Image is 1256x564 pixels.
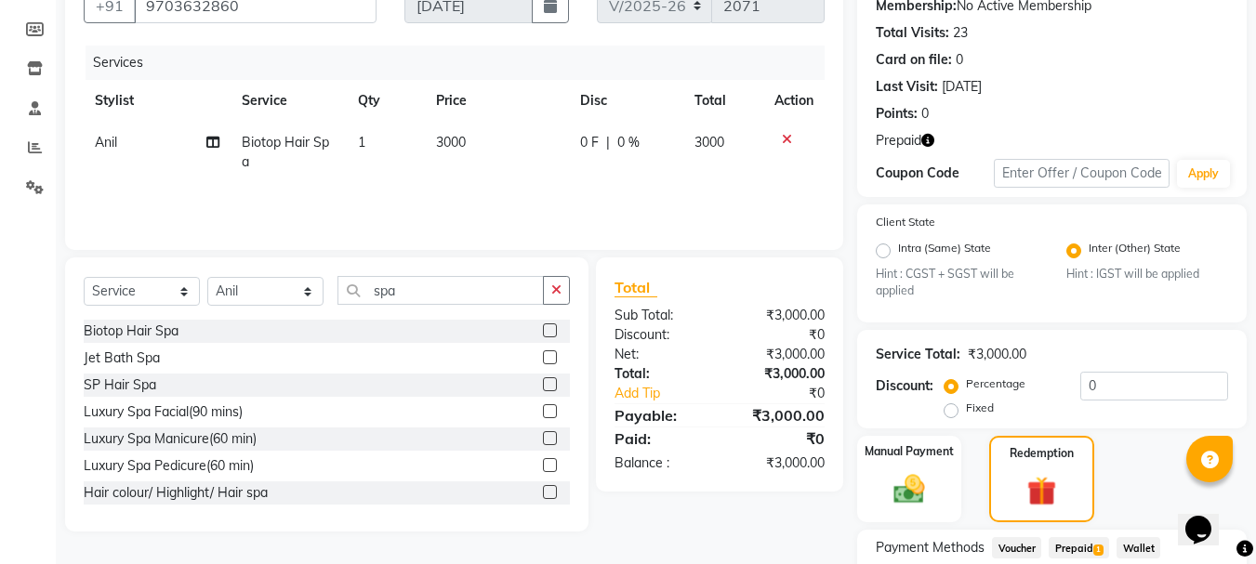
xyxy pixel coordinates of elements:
div: Discount: [876,376,933,396]
span: Prepaid [1049,537,1109,558]
button: Apply [1177,160,1230,188]
iframe: chat widget [1178,490,1237,545]
div: ₹0 [720,325,839,345]
div: Service Total: [876,345,960,364]
label: Intra (Same) State [898,240,991,262]
div: ₹3,000.00 [720,345,839,364]
div: ₹3,000.00 [720,453,839,473]
div: SP Hair Spa [84,375,156,395]
div: Net: [601,345,720,364]
div: 0 [921,104,929,124]
input: Enter Offer / Coupon Code [994,159,1170,188]
span: 1 [1093,544,1104,556]
div: Coupon Code [876,164,993,183]
div: ₹0 [720,427,839,450]
th: Service [231,80,348,122]
th: Qty [347,80,425,122]
th: Price [425,80,569,122]
div: Biotop Hair Spa [84,321,178,341]
th: Total [683,80,764,122]
span: Total [615,278,657,297]
div: Last Visit: [876,77,938,97]
label: Percentage [966,375,1025,392]
label: Redemption [1010,445,1074,462]
div: Services [86,46,839,80]
div: Luxury Spa Facial(90 mins) [84,402,243,422]
span: Biotop Hair Spa [242,134,329,170]
div: Payable: [601,404,720,426]
th: Action [763,80,825,122]
div: ₹0 [740,384,840,403]
label: Inter (Other) State [1089,240,1181,262]
div: ₹3,000.00 [720,306,839,325]
div: Luxury Spa Pedicure(60 min) [84,456,254,476]
a: Add Tip [601,384,739,403]
div: Luxury Spa Manicure(60 min) [84,429,257,449]
th: Disc [569,80,683,122]
div: ₹3,000.00 [720,364,839,384]
span: Prepaid [876,131,921,151]
div: Points: [876,104,918,124]
span: Voucher [992,537,1041,558]
label: Client State [876,214,935,230]
div: [DATE] [942,77,982,97]
span: | [606,133,610,152]
div: Total Visits: [876,23,949,43]
div: Sub Total: [601,306,720,325]
span: Wallet [1117,537,1160,558]
div: Discount: [601,325,720,345]
div: Jet Bath Spa [84,348,160,368]
label: Fixed [966,400,994,416]
div: ₹3,000.00 [968,345,1026,364]
span: 0 % [617,133,640,152]
span: Payment Methods [876,538,985,557]
img: _cash.svg [884,471,934,506]
input: Search or Scan [337,276,544,305]
div: Hair colour/ Highlight/ Hair spa [84,483,268,503]
div: Balance : [601,453,720,473]
div: Card on file: [876,50,952,70]
div: ₹3,000.00 [720,404,839,426]
img: _gift.svg [1018,473,1065,509]
th: Stylist [84,80,231,122]
span: 1 [358,134,365,151]
small: Hint : CGST + SGST will be applied [876,266,1038,300]
span: 3000 [694,134,724,151]
span: Anil [95,134,117,151]
label: Manual Payment [865,443,954,460]
span: 3000 [436,134,466,151]
div: Paid: [601,427,720,450]
small: Hint : IGST will be applied [1066,266,1228,282]
div: 23 [953,23,968,43]
div: 0 [956,50,963,70]
div: Total: [601,364,720,384]
span: 0 F [580,133,599,152]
